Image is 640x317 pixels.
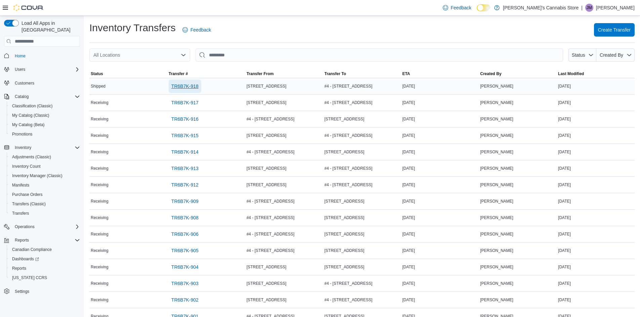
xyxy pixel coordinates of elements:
a: Classification (Classic) [9,102,55,110]
div: [DATE] [557,279,635,287]
span: My Catalog (Beta) [9,121,80,129]
span: Last Modified [558,71,584,76]
button: Catalog [12,93,31,101]
span: Reports [15,237,29,243]
p: [PERSON_NAME]'s Cannabis Store [503,4,579,12]
span: Receiving [91,215,109,220]
span: #4 - [STREET_ADDRESS] [325,100,373,105]
div: [DATE] [401,263,479,271]
button: Reports [12,236,32,244]
span: [STREET_ADDRESS] [247,84,287,89]
span: Reports [12,236,80,244]
a: TR6B7K-914 [169,145,201,159]
a: TR6B7K-912 [169,178,201,192]
div: [DATE] [401,148,479,156]
div: Jenny McKenna [585,4,593,12]
div: [DATE] [401,214,479,222]
div: [DATE] [401,115,479,123]
span: [STREET_ADDRESS] [247,264,287,270]
a: Dashboards [9,255,42,263]
span: Settings [12,287,80,296]
span: [STREET_ADDRESS] [325,264,365,270]
button: Transfer From [245,70,323,78]
button: Settings [1,286,83,296]
span: Transfers [12,211,29,216]
span: TR6B7K-916 [171,116,199,122]
button: Transfers (Classic) [7,199,83,209]
span: Home [15,53,26,59]
span: Receiving [91,281,109,286]
span: [STREET_ADDRESS] [325,149,365,155]
button: Adjustments (Classic) [7,152,83,162]
span: TR6B7K-914 [171,149,199,155]
a: TR6B7K-902 [169,293,201,307]
span: Customers [12,79,80,87]
a: Home [12,52,28,60]
span: #4 - [STREET_ADDRESS] [247,231,295,237]
span: Classification (Classic) [9,102,80,110]
a: Transfers (Classic) [9,200,48,208]
div: [DATE] [401,230,479,238]
button: Customers [1,78,83,88]
button: My Catalog (Beta) [7,120,83,129]
span: Adjustments (Classic) [9,153,80,161]
a: Manifests [9,181,32,189]
div: [DATE] [557,148,635,156]
div: [DATE] [401,181,479,189]
span: Feedback [451,4,471,11]
span: #4 - [STREET_ADDRESS] [247,215,295,220]
span: Receiving [91,264,109,270]
span: Receiving [91,248,109,253]
span: Transfer From [247,71,274,76]
a: Feedback [180,23,214,37]
span: Adjustments (Classic) [12,154,51,160]
button: Users [12,65,28,73]
span: Transfers (Classic) [12,201,46,207]
a: TR6B7K-913 [169,162,201,175]
span: Created By [600,52,623,58]
a: Adjustments (Classic) [9,153,54,161]
span: JM [587,4,592,12]
span: TR6B7K-905 [171,247,199,254]
button: Inventory Manager (Classic) [7,171,83,180]
span: [PERSON_NAME] [480,231,513,237]
p: [PERSON_NAME] [596,4,635,12]
span: #4 - [STREET_ADDRESS] [325,166,373,171]
span: Status [91,71,103,76]
span: [STREET_ADDRESS] [247,297,287,303]
button: Status [568,48,596,62]
span: Promotions [9,130,80,138]
span: My Catalog (Classic) [9,111,80,119]
div: [DATE] [401,197,479,205]
span: Inventory Count [12,164,41,169]
a: Inventory Count [9,162,43,170]
span: ETA [402,71,410,76]
a: My Catalog (Classic) [9,111,52,119]
button: Open list of options [181,52,186,58]
span: Inventory Count [9,162,80,170]
button: [US_STATE] CCRS [7,273,83,282]
span: [PERSON_NAME] [480,133,513,138]
span: Customers [15,81,34,86]
span: Users [15,67,25,72]
div: [DATE] [557,82,635,90]
span: Receiving [91,100,109,105]
span: [PERSON_NAME] [480,297,513,303]
span: [STREET_ADDRESS] [247,281,287,286]
span: TR6B7K-918 [171,83,199,90]
span: [STREET_ADDRESS] [247,182,287,188]
span: [STREET_ADDRESS] [325,116,365,122]
span: Status [572,52,585,58]
p: | [581,4,583,12]
span: Manifests [12,182,29,188]
span: Canadian Compliance [9,246,80,254]
span: Inventory [12,144,80,152]
a: Customers [12,79,37,87]
span: Operations [12,223,80,231]
img: Cova [13,4,44,11]
span: Receiving [91,297,109,303]
a: Inventory Manager (Classic) [9,172,65,180]
div: [DATE] [557,230,635,238]
div: [DATE] [401,296,479,304]
button: Canadian Compliance [7,245,83,254]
